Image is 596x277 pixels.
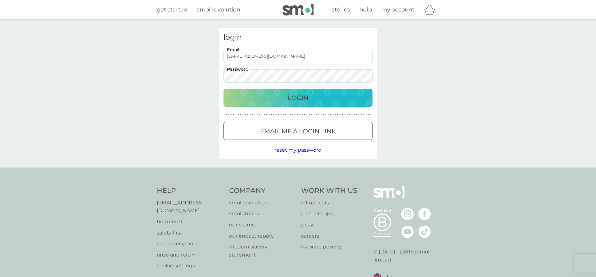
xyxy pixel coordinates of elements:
h4: Company [229,186,295,196]
p: ● [325,113,327,116]
p: ● [257,113,258,116]
p: ● [238,113,239,116]
p: ● [273,113,274,116]
a: press [301,221,357,229]
p: ● [247,113,248,116]
a: hygiene poverty [301,243,357,251]
p: ● [259,113,260,116]
p: ● [299,113,300,116]
p: ● [318,113,319,116]
p: ● [231,113,232,116]
p: safety first [157,229,223,237]
span: smol revolution [197,6,240,13]
a: careers [301,232,357,240]
p: ● [304,113,305,116]
img: visit the smol Instagram page [401,208,414,220]
p: ● [323,113,324,116]
p: ● [283,113,284,116]
a: our claims [229,221,295,229]
p: ● [359,113,360,116]
p: © [DATE] - [DATE] smol limited [373,248,440,264]
p: ● [254,113,255,116]
p: ● [250,113,251,116]
p: ● [223,113,225,116]
p: ● [328,113,329,116]
p: ● [361,113,362,116]
p: ● [366,113,367,116]
span: my account [381,6,414,13]
a: smol stories [229,210,295,218]
h3: login [223,33,372,42]
img: visit the smol Tiktok page [418,226,431,238]
p: ● [316,113,317,116]
p: ● [295,113,296,116]
p: ● [309,113,310,116]
a: partnerships [301,210,357,218]
p: ● [252,113,253,116]
p: ● [242,113,244,116]
p: ● [311,113,312,116]
p: ● [266,113,267,116]
p: Email me a login link [260,126,336,136]
p: ● [290,113,291,116]
p: ● [337,113,338,116]
p: ● [347,113,348,116]
p: ● [297,113,298,116]
a: influencers [301,199,357,207]
p: ● [280,113,282,116]
p: ● [335,113,336,116]
p: ● [287,113,289,116]
p: Login [288,93,308,103]
p: ● [351,113,353,116]
a: stories [332,5,350,14]
p: ● [261,113,263,116]
span: help [359,6,372,13]
p: ● [276,113,277,116]
p: ● [314,113,315,116]
p: ● [245,113,246,116]
p: help centre [157,218,223,226]
p: ● [226,113,227,116]
p: our impact report [229,232,295,240]
span: reset my password [274,147,322,153]
p: ● [271,113,272,116]
a: smol revolution [197,5,240,14]
p: ● [349,113,350,116]
p: rinse and return [157,251,223,259]
p: ● [285,113,286,116]
p: ● [228,113,229,116]
h4: Work With Us [301,186,357,196]
span: get started [157,6,187,13]
h4: Help [157,186,223,196]
span: stories [332,6,350,13]
a: my account [381,5,414,14]
a: cookie settings [157,262,223,270]
button: Email me a login link [223,122,372,140]
p: ● [368,113,369,116]
a: get started [157,5,187,14]
p: ● [235,113,237,116]
p: ● [356,113,357,116]
div: basket [424,3,439,16]
p: smol revolution [229,199,295,207]
p: ● [363,113,364,116]
p: ● [344,113,345,116]
a: help [359,5,372,14]
p: ● [278,113,279,116]
p: ● [370,113,372,116]
p: ● [332,113,334,116]
button: Login [223,89,372,107]
p: ● [240,113,241,116]
p: ● [342,113,343,116]
p: carton recycling [157,240,223,248]
p: ● [302,113,303,116]
p: ● [330,113,331,116]
img: smol [282,4,314,16]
